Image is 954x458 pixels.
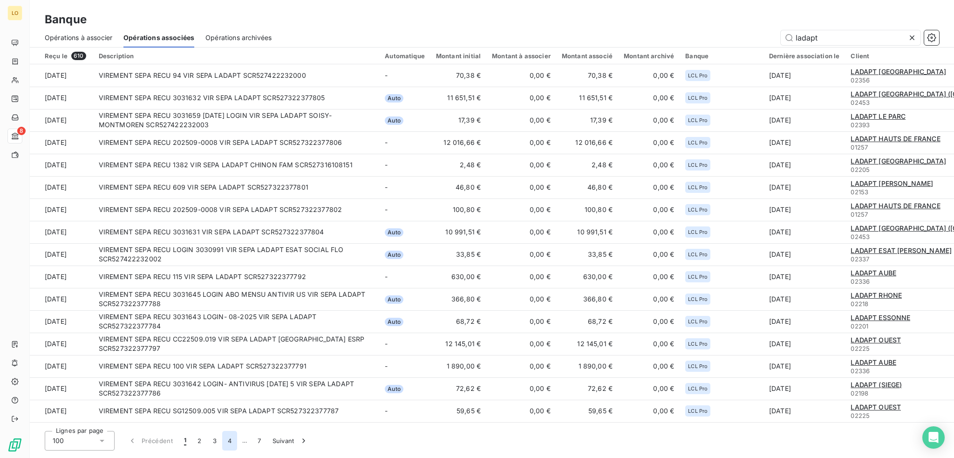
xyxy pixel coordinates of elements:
a: LADAPT LE PARC [851,112,906,121]
span: LADAPT (SIEGE) [851,381,902,389]
button: 7 [252,431,266,451]
td: 0,00 € [486,422,556,444]
span: Auto [385,251,403,259]
td: [DATE] [30,288,93,310]
td: 0,00 € [618,333,680,355]
td: 17,39 € [556,109,618,131]
span: LADAPT RHONE [851,291,902,299]
span: 02218 [851,300,868,308]
td: 10 991,51 € [430,221,486,243]
span: 02225 [851,345,870,352]
td: [DATE] [30,400,93,422]
span: 01257 [851,211,868,218]
td: 0,00 € [486,109,556,131]
td: VIREMENT SEPA RECU 1382 VIR SEPA LADAPT CHINON FAM SCR527316108151 [93,154,379,176]
td: VIREMENT SEPA RECU CC22509.019 VIR SEPA LADAPT [GEOGRAPHIC_DATA] ESRP SCR527322377797 [93,333,379,355]
span: Auto [385,116,403,125]
div: LO [7,6,22,21]
td: 64,58 € [556,422,618,444]
td: [DATE] [30,377,93,400]
td: 0,00 € [618,198,680,221]
td: 12 016,66 € [430,131,486,154]
td: 0,00 € [486,377,556,400]
td: 17,39 € [430,109,486,131]
span: … [237,433,252,448]
span: LADAPT AUBE [851,358,896,366]
div: Montant initial [436,52,481,60]
td: 11 651,51 € [556,87,618,109]
td: 0,00 € [486,198,556,221]
span: LADAPT [GEOGRAPHIC_DATA] [851,157,946,165]
td: [DATE] [763,355,845,377]
td: - [379,198,430,221]
div: Automatique [385,52,425,60]
td: 0,00 € [618,109,680,131]
td: 10 991,51 € [556,221,618,243]
td: 0,00 € [486,154,556,176]
td: [DATE] [763,64,845,87]
span: 100 [53,436,64,445]
a: LADAPT ESAT [PERSON_NAME] [851,246,952,255]
td: [DATE] [30,131,93,154]
td: VIREMENT SEPA RECU SG12509.005 VIR SEPA LADAPT SCR527322377787 [93,400,379,422]
td: 0,00 € [486,333,556,355]
td: 0,00 € [618,310,680,333]
a: LADAPT [PERSON_NAME] [851,179,933,188]
span: 02337 [851,255,869,263]
td: 0,00 € [486,266,556,288]
span: LCL Pro [688,73,708,78]
span: Auto [385,295,403,304]
span: Auto [385,94,403,103]
span: 02393 [851,121,870,129]
td: 72,62 € [556,377,618,400]
span: LCL Pro [688,162,708,168]
td: - [379,333,430,355]
span: Auto [385,385,403,393]
td: [DATE] [763,154,845,176]
td: 46,80 € [556,176,618,198]
td: - [379,266,430,288]
td: 0,00 € [618,221,680,243]
td: - [379,355,430,377]
td: 59,65 € [556,400,618,422]
span: LADAPT OUEST [851,336,901,344]
td: 0,00 € [618,64,680,87]
td: [DATE] [30,221,93,243]
td: [DATE] [763,198,845,221]
td: VIREMENT SEPA RECU 202509-0008 VIR SEPA LADAPT SCR527322377806 [93,131,379,154]
td: 0,00 € [486,87,556,109]
td: [DATE] [763,176,845,198]
div: Montant à associer [492,52,551,60]
span: LADAPT [PERSON_NAME] [851,179,933,187]
td: [DATE] [30,64,93,87]
span: LADAPT HAUTS DE FRANCE [851,202,940,210]
span: 02356 [851,76,870,84]
td: 12 145,01 € [430,333,486,355]
td: 0,00 € [618,355,680,377]
a: LADAPT AUBE [851,268,896,278]
td: [DATE] [30,310,93,333]
td: 1 890,00 € [556,355,618,377]
div: Montant associé [562,52,613,60]
td: VIREMENT SEPA RECU 3031642 LOGIN- ANTIVIRUS [DATE] 5 VIR SEPA LADAPT SCR527322377786 [93,377,379,400]
td: [DATE] [30,243,93,266]
td: 12 145,01 € [556,333,618,355]
td: VIREMENT SEPA RECU 3031645 LOGIN ABO MENSU ANTIVIR US VIR SEPA LADAPT SCR527322377788 [93,288,379,310]
td: [DATE] [763,131,845,154]
td: [DATE] [30,87,93,109]
td: 59,65 € [430,400,486,422]
td: 12 016,66 € [556,131,618,154]
td: 630,00 € [556,266,618,288]
span: LCL Pro [688,207,708,212]
td: 100,80 € [556,198,618,221]
td: [DATE] [763,109,845,131]
td: 630,00 € [430,266,486,288]
td: [DATE] [763,266,845,288]
img: Logo LeanPay [7,437,22,452]
td: 0,00 € [486,355,556,377]
td: 1 890,00 € [430,355,486,377]
td: 366,80 € [430,288,486,310]
span: 01257 [851,144,868,151]
td: 0,00 € [618,288,680,310]
span: 02453 [851,99,870,106]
